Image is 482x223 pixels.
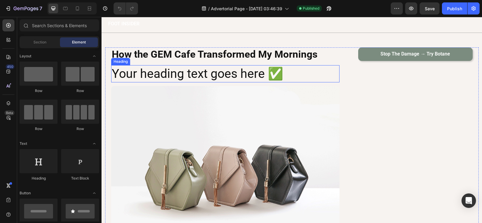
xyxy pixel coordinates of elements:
div: Publish [447,5,462,12]
div: Row [20,126,58,132]
button: 7 [2,2,45,14]
span: Published [303,6,319,11]
a: Stop the Damage → try Botane [257,30,371,44]
span: Save [425,6,435,11]
div: Text Block [61,176,99,181]
span: / [208,5,210,12]
div: Row [20,88,58,94]
p: 7 [39,5,42,12]
div: Undo/Redo [114,2,138,14]
input: Search Sections & Elements [20,19,99,31]
div: Heading [20,176,58,181]
span: Section [33,40,46,45]
div: Row [61,126,99,132]
span: Button [20,190,31,196]
div: Beta [5,110,14,115]
span: Toggle open [89,51,99,61]
p: Stop the Damage → try Botane [279,34,349,40]
span: Toggle open [89,188,99,198]
span: Toggle open [89,139,99,148]
button: Publish [442,2,467,14]
div: 450 [6,64,14,69]
button: Save [420,2,440,14]
span: Layout [20,53,31,59]
span: Advertorial Page - [DATE] 03:46:39 [211,5,282,12]
span: Text [20,141,27,146]
div: Row [61,88,99,94]
div: Open Intercom Messenger [462,193,476,208]
span: Element [72,40,86,45]
iframe: Design area [102,17,482,223]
